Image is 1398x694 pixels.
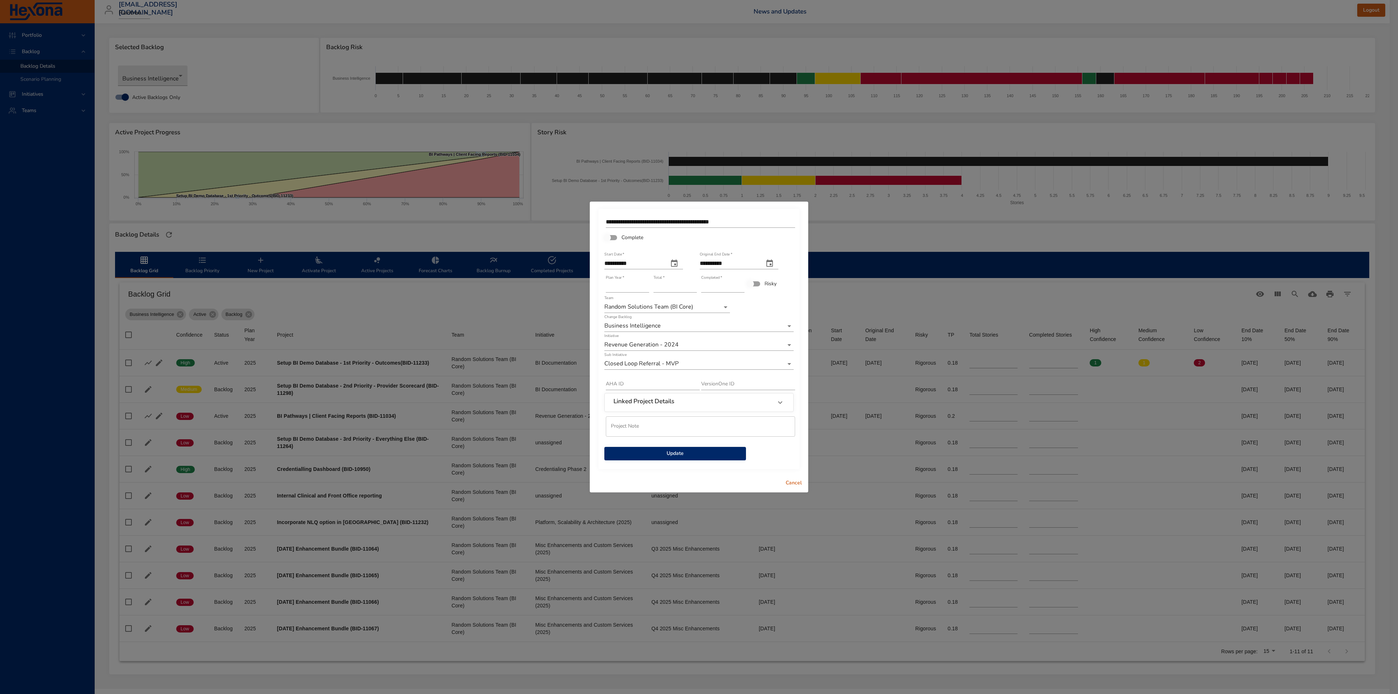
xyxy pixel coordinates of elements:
span: Risky [765,280,777,287]
button: Cancel [782,476,805,490]
label: Start Date [604,252,624,256]
div: Closed Loop Referral - MVP [604,358,794,370]
div: Linked Project Details [605,393,793,412]
div: Business Intelligence [604,320,794,332]
button: original end date [761,255,778,272]
label: Change Backlog [604,315,632,319]
button: Update [604,447,746,460]
label: Plan Year [606,275,624,279]
span: Cancel [785,479,802,488]
label: Completed [701,275,722,279]
span: Complete [621,234,643,241]
label: Total [653,275,664,279]
h6: Linked Project Details [613,398,674,405]
label: Team [604,296,613,300]
span: Update [610,449,740,458]
button: start date [666,255,683,272]
label: Initiative [604,334,619,338]
div: Random Solutions Team (BI Core) [604,301,730,313]
label: Sub Initiative [604,353,627,357]
div: Revenue Generation - 2024 [604,339,794,351]
label: Original End Date [700,252,732,256]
